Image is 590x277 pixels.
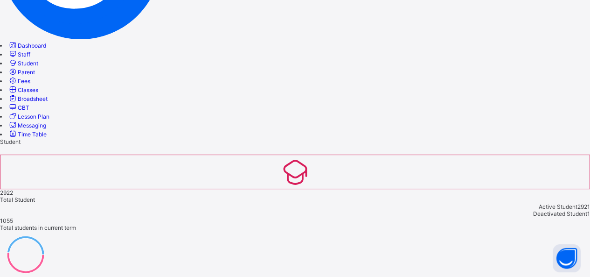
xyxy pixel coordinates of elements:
span: Fees [18,78,30,85]
a: Messaging [8,122,46,129]
span: 1 [587,210,590,217]
a: Lesson Plan [8,113,49,120]
span: Classes [18,86,38,93]
a: Staff [8,51,30,58]
a: Parent [8,69,35,76]
span: Dashboard [18,42,46,49]
span: Parent [18,69,35,76]
a: Fees [8,78,30,85]
span: Messaging [18,122,46,129]
span: Lesson Plan [18,113,49,120]
span: Deactivated Student [533,210,587,217]
span: Active Student [539,203,577,210]
a: Time Table [8,131,47,138]
a: Dashboard [8,42,46,49]
span: CBT [18,104,29,111]
a: Student [8,60,38,67]
span: Broadsheet [18,95,48,102]
a: CBT [8,104,29,111]
a: Classes [8,86,38,93]
span: Staff [18,51,30,58]
span: 2921 [577,203,590,210]
span: Student [18,60,38,67]
a: Broadsheet [8,95,48,102]
button: Open asap [553,244,581,272]
span: Time Table [18,131,47,138]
